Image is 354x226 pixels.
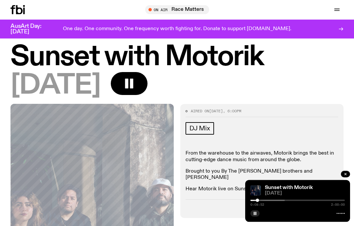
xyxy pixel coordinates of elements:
[265,191,345,196] span: [DATE]
[265,185,313,190] a: Sunset with Motorik
[189,125,210,132] span: DJ Mix
[145,5,209,14] button: On AirRace Matters
[10,72,100,99] span: [DATE]
[186,122,214,135] a: DJ Mix
[10,24,52,35] h3: AusArt Day: [DATE]
[209,108,223,114] span: [DATE]
[186,186,338,193] p: Hear Motorik live on Sunset each [DATE] from 6-8pm.
[63,26,291,32] p: One day. One community. One frequency worth fighting for. Donate to support [DOMAIN_NAME].
[186,169,338,181] p: Brought to you By The [PERSON_NAME] brothers and [PERSON_NAME]
[10,44,344,70] h1: Sunset with Motorik
[191,108,209,114] span: Aired on
[250,203,264,206] span: 0:08:52
[186,151,338,163] p: From the warehouse to the airwaves, Motorik brings the best in cutting-edge dance music from arou...
[223,108,241,114] span: , 6:00pm
[331,203,345,206] span: 2:00:00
